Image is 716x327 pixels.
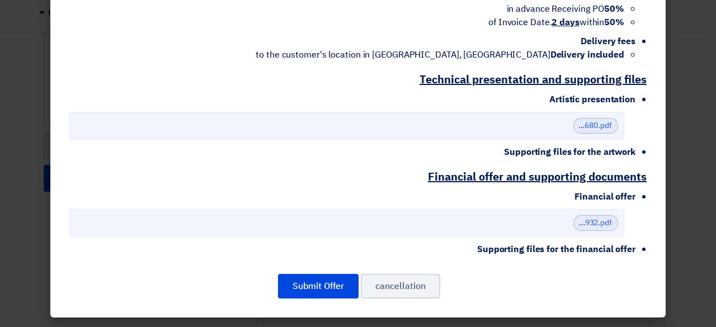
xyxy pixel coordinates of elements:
font: 50% [604,2,624,16]
font: of Invoice Date. [488,16,552,29]
font: in advance Receiving PO [507,2,605,16]
font: cancellation [375,279,426,293]
font: 2 days [552,16,579,29]
font: within [580,16,604,29]
font: 50% [604,16,624,29]
font: Financial offer [574,190,635,203]
font: Delivery included [550,48,624,61]
font: Submit Offer [293,279,344,293]
font: Supporting files for the financial offer [477,243,635,256]
button: Submit Offer [278,274,359,298]
button: cancellation [361,274,440,298]
font: to the customer's location in [GEOGRAPHIC_DATA], [GEOGRAPHIC_DATA] [256,48,550,61]
font: Technical presentation and supporting files [420,71,647,88]
font: Supporting files for the artwork [504,145,635,159]
font: Delivery fees [581,35,635,48]
font: Financial offer and supporting documents [428,168,647,185]
font: Artistic presentation [549,93,635,106]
